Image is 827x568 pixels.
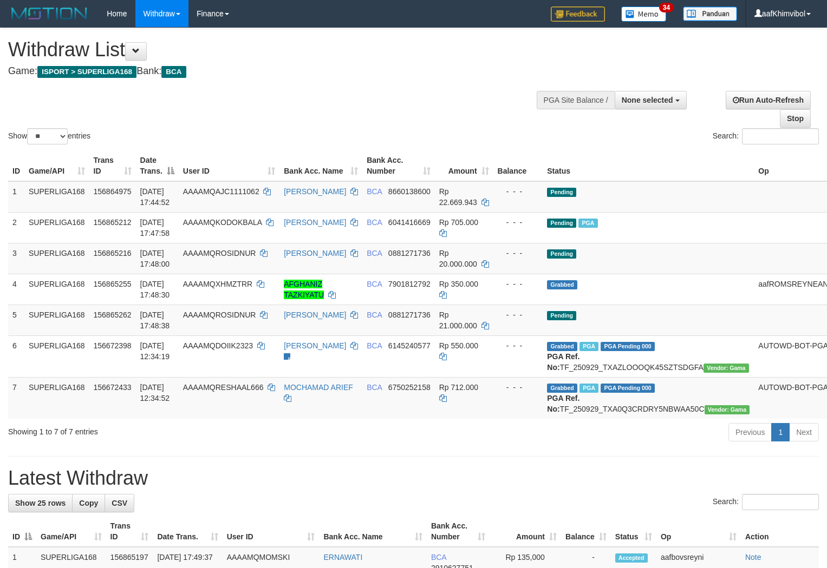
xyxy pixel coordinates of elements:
[8,494,73,512] a: Show 25 rows
[498,248,539,259] div: - - -
[615,553,648,563] span: Accepted
[439,218,478,227] span: Rp 705.000
[547,342,577,351] span: Grabbed
[140,341,170,361] span: [DATE] 12:34:19
[24,274,89,305] td: SUPERLIGA168
[15,499,66,507] span: Show 25 rows
[8,243,24,274] td: 3
[183,218,262,227] span: AAAAMQKODOKBALA
[140,311,170,330] span: [DATE] 17:48:38
[367,218,382,227] span: BCA
[431,553,446,562] span: BCA
[713,494,819,510] label: Search:
[284,280,324,299] a: AFGHANIZ TAZKIYATU
[367,280,382,288] span: BCA
[537,91,615,109] div: PGA Site Balance /
[498,382,539,393] div: - - -
[367,311,382,319] span: BCA
[547,352,579,372] b: PGA Ref. No:
[140,280,170,299] span: [DATE] 17:48:30
[780,109,811,128] a: Stop
[547,311,576,320] span: Pending
[493,150,543,181] th: Balance
[8,128,90,144] label: Show entries
[8,150,24,181] th: ID
[284,383,353,392] a: MOCHAMAD ARIEF
[388,383,431,392] span: Copy 6750252158 to clipboard
[24,377,89,419] td: SUPERLIGA168
[439,311,477,330] span: Rp 21.000.000
[94,280,132,288] span: 156865255
[153,516,222,547] th: Date Trans.: activate to sort column ascending
[439,383,478,392] span: Rp 712.000
[745,553,761,562] a: Note
[388,341,431,350] span: Copy 6145240577 to clipboard
[713,128,819,144] label: Search:
[24,150,89,181] th: Game/API: activate to sort column ascending
[547,384,577,393] span: Grabbed
[741,516,819,547] th: Action
[284,341,346,350] a: [PERSON_NAME]
[8,305,24,335] td: 5
[547,280,577,289] span: Grabbed
[183,341,253,350] span: AAAAMQDOIIK2323
[106,516,153,547] th: Trans ID: activate to sort column ascending
[94,218,132,227] span: 156865212
[24,305,89,335] td: SUPERLIGA168
[183,249,256,257] span: AAAAMQROSIDNUR
[94,187,132,196] span: 156864975
[388,187,431,196] span: Copy 8660138600 to clipboard
[367,249,382,257] span: BCA
[388,280,431,288] span: Copy 7901812792 to clipboard
[279,150,362,181] th: Bank Acc. Name: activate to sort column ascending
[183,280,252,288] span: AAAAMQXHMZTRR
[659,3,674,12] span: 34
[439,187,477,207] span: Rp 22.669.943
[8,422,336,437] div: Showing 1 to 7 of 7 entries
[140,218,170,237] span: [DATE] 17:47:58
[726,91,811,109] a: Run Auto-Refresh
[388,218,431,227] span: Copy 6041416669 to clipboard
[27,128,68,144] select: Showentries
[8,274,24,305] td: 4
[578,219,597,228] span: Marked by aafsoycanthlai
[728,423,772,441] a: Previous
[439,280,478,288] span: Rp 350.000
[284,187,346,196] a: [PERSON_NAME]
[742,494,819,510] input: Search:
[789,423,819,441] a: Next
[742,128,819,144] input: Search:
[105,494,134,512] a: CSV
[284,218,346,227] a: [PERSON_NAME]
[24,212,89,243] td: SUPERLIGA168
[94,249,132,257] span: 156865216
[622,96,673,104] span: None selected
[37,66,136,78] span: ISPORT > SUPERLIGA168
[579,384,598,393] span: Marked by aafsoycanthlai
[94,341,132,350] span: 156672398
[323,553,362,562] a: ERNAWATI
[547,219,576,228] span: Pending
[140,249,170,268] span: [DATE] 17:48:00
[183,383,264,392] span: AAAAMQRESHAAL666
[362,150,435,181] th: Bank Acc. Number: activate to sort column ascending
[8,335,24,377] td: 6
[601,384,655,393] span: PGA Pending
[498,340,539,351] div: - - -
[72,494,105,512] a: Copy
[704,364,749,373] span: Vendor URL: https://trx31.1velocity.biz
[439,341,478,350] span: Rp 550.000
[179,150,279,181] th: User ID: activate to sort column ascending
[94,311,132,319] span: 156865262
[319,516,426,547] th: Bank Acc. Name: activate to sort column ascending
[427,516,490,547] th: Bank Acc. Number: activate to sort column ascending
[543,335,754,377] td: TF_250929_TXAZLOOOQK45SZTSDGFA
[498,186,539,197] div: - - -
[183,311,256,319] span: AAAAMQROSIDNUR
[136,150,179,181] th: Date Trans.: activate to sort column descending
[284,249,346,257] a: [PERSON_NAME]
[547,249,576,259] span: Pending
[36,516,106,547] th: Game/API: activate to sort column ascending
[615,91,687,109] button: None selected
[683,6,737,21] img: panduan.png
